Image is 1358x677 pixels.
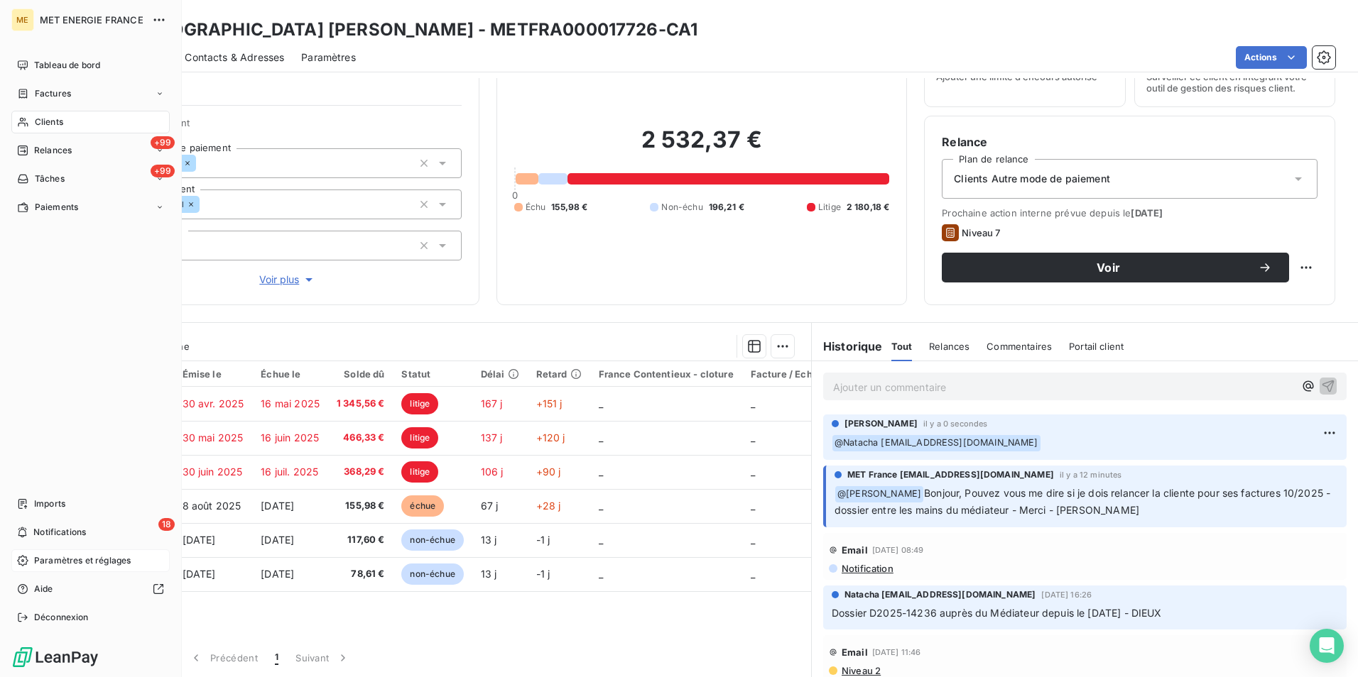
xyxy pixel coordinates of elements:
img: Logo LeanPay [11,646,99,668]
button: Actions [1236,46,1307,69]
span: 466,33 € [337,431,385,445]
span: 106 j [481,466,504,478]
span: Email [842,544,868,556]
span: _ [751,534,755,546]
button: Voir [942,253,1289,282]
span: Niveau 7 [962,227,1000,238]
span: non-échue [401,563,463,585]
span: MET France [EMAIL_ADDRESS][DOMAIN_NAME] [847,468,1054,481]
span: _ [751,500,755,512]
span: [DATE] [1131,207,1163,219]
span: 155,98 € [337,499,385,513]
h6: Historique [812,338,883,355]
span: Surveiller ce client en intégrant votre outil de gestion des risques client. [1146,71,1323,94]
span: Prochaine action interne prévue depuis le [942,207,1318,219]
span: [DATE] [261,534,294,546]
span: 0 [512,189,518,201]
span: 8 août 2025 [183,500,241,512]
span: _ [751,466,755,478]
span: litige [401,461,438,483]
span: 2 180,18 € [847,201,890,214]
span: MET ENERGIE FRANCE [40,14,143,26]
span: [DATE] 11:46 [872,648,921,656]
span: Tableau de bord [34,59,100,72]
span: _ [751,568,755,580]
span: non-échue [401,529,463,551]
span: +120 j [536,431,565,444]
span: 16 juil. 2025 [261,466,318,478]
span: 30 mai 2025 [183,431,244,444]
span: +90 j [536,466,561,478]
span: Propriétés Client [114,117,462,137]
span: 16 juin 2025 [261,431,319,444]
span: _ [751,431,755,444]
h6: Relance [942,133,1318,150]
span: [DATE] [183,568,216,580]
span: Voir [959,262,1258,273]
input: Ajouter une valeur [196,157,207,170]
span: Email [842,646,868,658]
span: Bonjour, Pouvez vous me dire si je dois relancer la cliente pour ses factures 10/2025 - dossier e... [835,487,1333,516]
span: 13 j [481,534,497,546]
span: 18 [158,518,175,531]
span: 1 345,56 € [337,397,385,411]
span: litige [401,427,438,448]
h2: 2 532,37 € [514,126,890,168]
span: _ [599,466,603,478]
span: 196,21 € [709,201,744,214]
input: Ajouter une valeur [200,198,211,211]
span: 13 j [481,568,497,580]
div: France Contentieux - cloture [599,368,734,380]
span: +28 j [536,500,561,512]
span: _ [599,534,603,546]
span: _ [599,397,603,409]
div: ME [11,9,34,31]
span: Imports [34,497,65,510]
span: [DATE] 16:26 [1041,590,1092,599]
span: Aide [34,583,53,595]
span: +151 j [536,397,563,409]
div: Délai [481,368,519,380]
span: Voir plus [259,273,316,287]
span: 78,61 € [337,567,385,581]
span: _ [751,397,755,409]
a: Aide [11,578,170,600]
span: Non-échu [661,201,702,214]
span: 117,60 € [337,533,385,547]
span: Tout [891,341,913,352]
span: 368,29 € [337,465,385,479]
div: Émise le [183,368,244,380]
div: Solde dû [337,368,385,380]
span: Paramètres et réglages [34,554,131,567]
div: Statut [401,368,463,380]
span: 16 mai 2025 [261,397,320,409]
span: +99 [151,136,175,149]
span: Notification [840,563,893,574]
span: Dossier D2025-14236 auprès du Médiateur depuis le [DATE] - DIEUX [832,607,1162,619]
span: Relances [34,144,72,157]
div: Retard [536,368,582,380]
span: Clients [35,116,63,128]
button: Précédent [180,643,266,673]
span: 167 j [481,397,503,409]
span: -1 j [536,568,550,580]
span: -1 j [536,534,550,546]
span: 155,98 € [551,201,587,214]
span: Tâches [35,172,65,185]
span: 67 j [481,500,499,512]
span: _ [599,431,603,444]
span: [DATE] [183,534,216,546]
div: Open Intercom Messenger [1310,629,1344,663]
span: il y a 0 secondes [923,419,988,428]
span: 30 avr. 2025 [183,397,244,409]
span: Échu [526,201,546,214]
span: Portail client [1069,341,1124,352]
span: Relances [929,341,969,352]
button: 1 [266,643,287,673]
h3: [DEMOGRAPHIC_DATA] [PERSON_NAME] - METFRA000017726-CA1 [125,17,697,43]
span: @ Natacha [EMAIL_ADDRESS][DOMAIN_NAME] [832,435,1041,451]
span: Commentaires [987,341,1052,352]
span: Contacts & Adresses [185,50,284,65]
span: Litige [818,201,841,214]
span: échue [401,495,444,517]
